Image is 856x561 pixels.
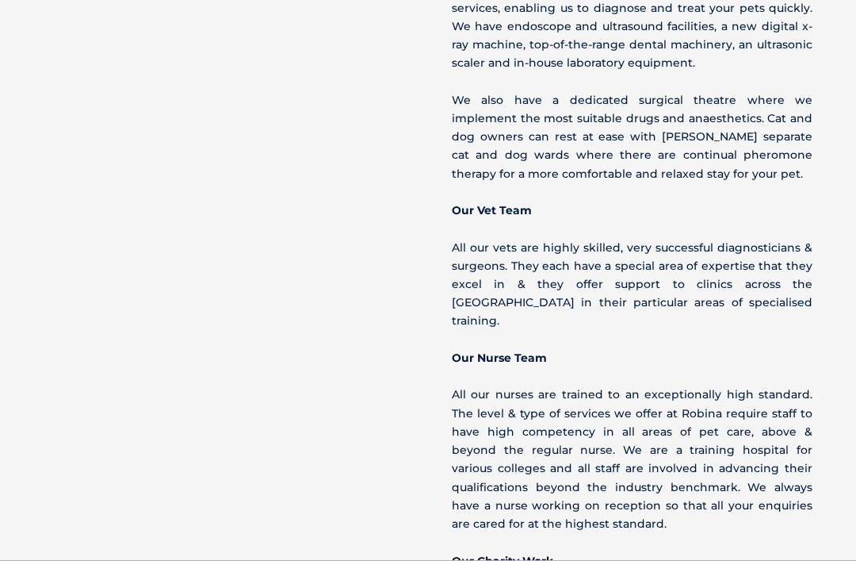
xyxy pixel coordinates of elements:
p: We also have a dedicated surgical theatre where we implement the most suitable drugs and anaesthe... [452,91,812,183]
p: All our vets are highly skilled, very successful diagnosticians & surgeons. They each have a spec... [452,239,812,331]
p: All our nurses are trained to an exceptionally high standard. The level & type of services we off... [452,386,812,533]
b: Our Vet Team [452,203,532,217]
b: Our Nurse Team [452,351,547,365]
